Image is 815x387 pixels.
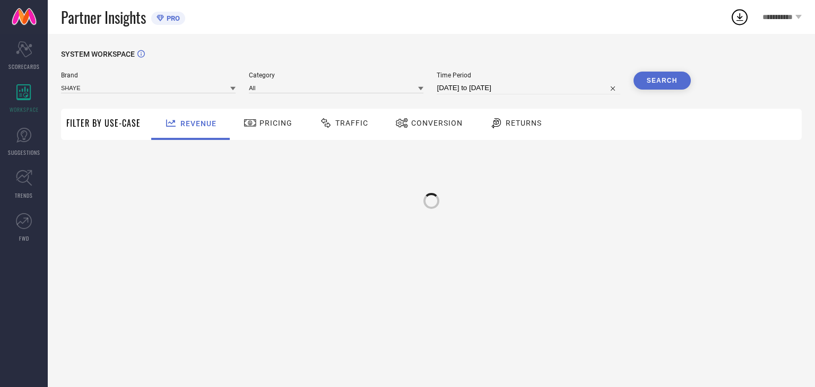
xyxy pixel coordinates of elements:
[634,72,691,90] button: Search
[10,105,39,113] span: WORKSPACE
[437,82,620,94] input: Select time period
[8,148,40,156] span: SUGGESTIONS
[61,50,135,58] span: SYSTEM WORKSPACE
[335,119,368,127] span: Traffic
[66,117,141,129] span: Filter By Use-Case
[506,119,542,127] span: Returns
[15,191,33,199] span: TRENDS
[164,14,180,22] span: PRO
[61,72,236,79] span: Brand
[19,234,29,242] span: FWD
[249,72,423,79] span: Category
[8,63,40,71] span: SCORECARDS
[437,72,620,79] span: Time Period
[411,119,463,127] span: Conversion
[61,6,146,28] span: Partner Insights
[730,7,749,27] div: Open download list
[259,119,292,127] span: Pricing
[180,119,216,128] span: Revenue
